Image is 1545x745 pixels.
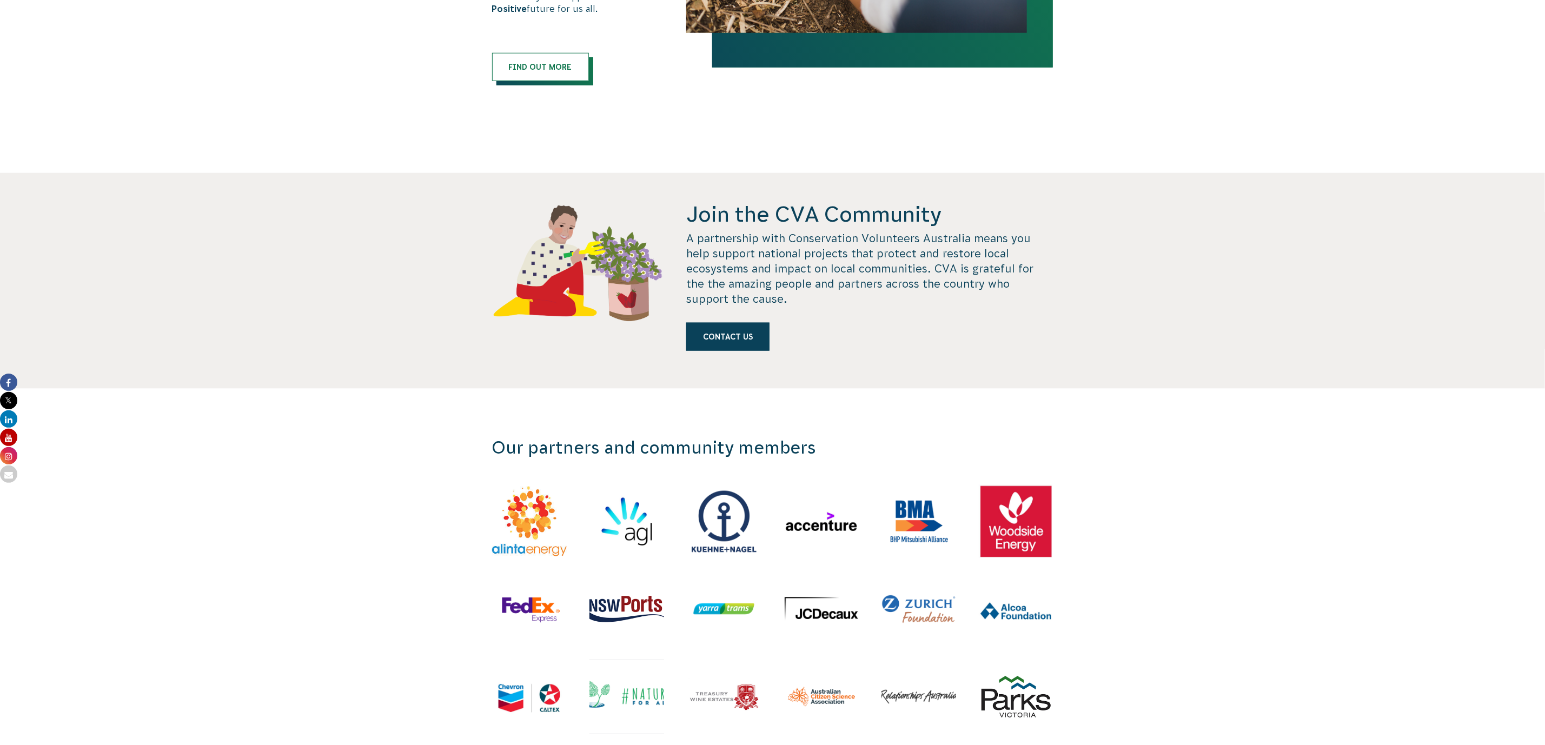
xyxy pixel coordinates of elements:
p: A partnership with Conservation Volunteers Australia means you help support national projects tha... [686,231,1053,307]
img: BMA CVA Partner [881,484,956,559]
h2: Join the CVA Community [686,200,1053,228]
a: Find out more [492,53,589,81]
a: Contact us [686,323,770,351]
img: FedEx logo [492,588,567,631]
h3: Our partners and community members [492,437,907,458]
img: Alinta Energy logo [492,487,567,556]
